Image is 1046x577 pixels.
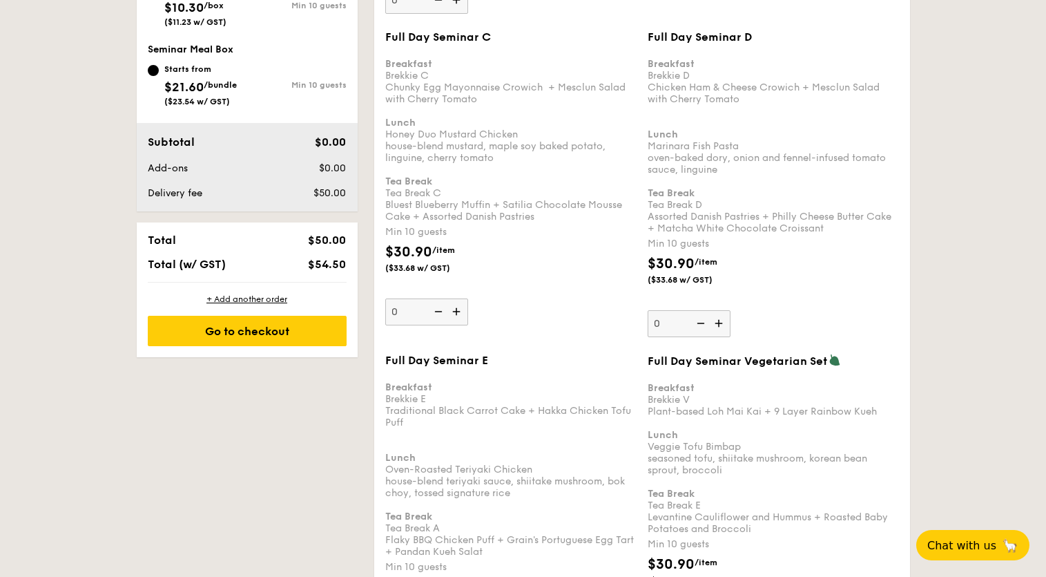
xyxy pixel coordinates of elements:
[648,538,899,551] div: Min 10 guests
[1002,538,1018,554] span: 🦙
[710,310,730,337] img: icon-add.58712e84.svg
[385,30,491,44] span: Full Day Seminar C
[319,162,346,174] span: $0.00
[648,310,730,337] input: Full Day Seminar DBreakfastBrekkie DChicken Ham & Cheese Crowich + Mesclun Salad with Cherry Toma...
[447,299,468,325] img: icon-add.58712e84.svg
[385,263,479,274] span: ($33.68 w/ GST)
[148,44,233,55] span: Seminar Meal Box
[695,257,717,267] span: /item
[148,135,195,149] span: Subtotal
[385,354,488,367] span: Full Day Seminar E
[648,274,742,285] span: ($33.68 w/ GST)
[148,294,347,305] div: + Add another order
[648,354,827,368] span: Full Day Seminar Vegetarian Set
[385,381,432,393] b: Breakfast
[829,354,841,366] img: icon-vegetarian.fe4039eb.svg
[164,17,226,27] span: ($11.23 w/ GST)
[247,1,347,10] div: Min 10 guests
[204,1,224,10] span: /box
[148,258,226,271] span: Total (w/ GST)
[148,316,347,346] div: Go to checkout
[385,117,416,129] b: Lunch
[148,234,176,247] span: Total
[648,556,695,573] span: $30.90
[148,162,188,174] span: Add-ons
[385,225,637,239] div: Min 10 guests
[648,58,695,70] b: Breakfast
[385,299,468,325] input: Full Day Seminar CBreakfastBrekkie CChunky Egg Mayonnaise Crowich + Mesclun Salad with Cherry Tom...
[648,129,678,140] b: Lunch
[689,310,710,337] img: icon-reduce.1d2dbef1.svg
[308,258,346,271] span: $54.50
[648,370,899,535] div: Brekkie V Plant-based Loh Mai Kai + 9 Layer Rainbow Kueh Veggie Tofu Bimbap seasoned tofu, shiita...
[648,30,752,44] span: Full Day Seminar D
[385,58,432,70] b: Breakfast
[164,64,237,75] div: Starts from
[385,370,637,558] div: Brekkie E Traditional Black Carrot Cake + Hakka Chicken Tofu Puff Oven-Roasted Teriyaki Chicken h...
[648,187,695,199] b: Tea Break
[648,237,899,251] div: Min 10 guests
[648,382,695,394] b: Breakfast
[927,539,996,552] span: Chat with us
[695,558,717,567] span: /item
[385,176,432,187] b: Tea Break
[148,187,202,199] span: Delivery fee
[427,299,447,325] img: icon-reduce.1d2dbef1.svg
[648,256,695,272] span: $30.90
[385,511,432,522] b: Tea Break
[315,135,346,149] span: $0.00
[648,488,695,500] b: Tea Break
[164,79,204,95] span: $21.60
[916,530,1029,560] button: Chat with us🦙
[204,80,237,90] span: /bundle
[308,234,346,247] span: $50.00
[648,429,678,441] b: Lunch
[385,560,637,574] div: Min 10 guests
[247,80,347,90] div: Min 10 guests
[313,187,346,199] span: $50.00
[385,46,637,223] div: Brekkie C Chunky Egg Mayonnaise Crowich + Mesclun Salad with Cherry Tomato Honey Duo Mustard Chic...
[164,97,230,106] span: ($23.54 w/ GST)
[385,244,432,261] span: $30.90
[432,245,455,255] span: /item
[385,452,416,464] b: Lunch
[148,65,159,76] input: Starts from$21.60/bundle($23.54 w/ GST)Min 10 guests
[648,46,899,234] div: Brekkie D Chicken Ham & Cheese Crowich + Mesclun Salad with Cherry Tomato Marinara Fish Pasta ove...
